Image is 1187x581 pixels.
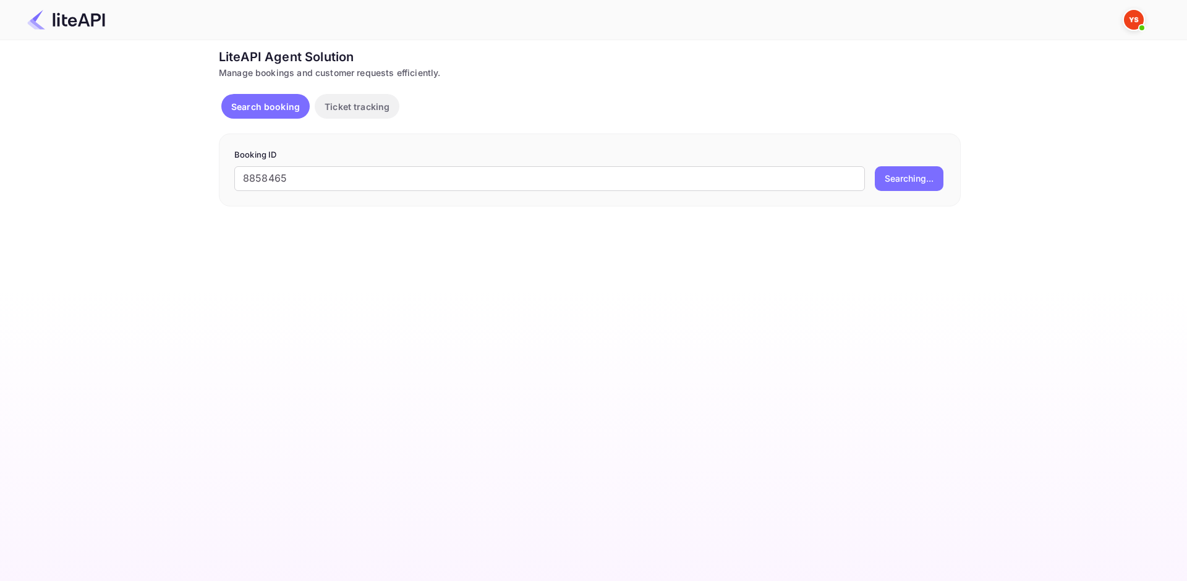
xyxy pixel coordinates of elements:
img: LiteAPI Logo [27,10,105,30]
img: Yandex Support [1124,10,1144,30]
p: Booking ID [234,149,945,161]
input: Enter Booking ID (e.g., 63782194) [234,166,865,191]
button: Searching... [875,166,943,191]
p: Search booking [231,100,300,113]
div: Manage bookings and customer requests efficiently. [219,66,961,79]
p: Ticket tracking [325,100,389,113]
div: LiteAPI Agent Solution [219,48,961,66]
